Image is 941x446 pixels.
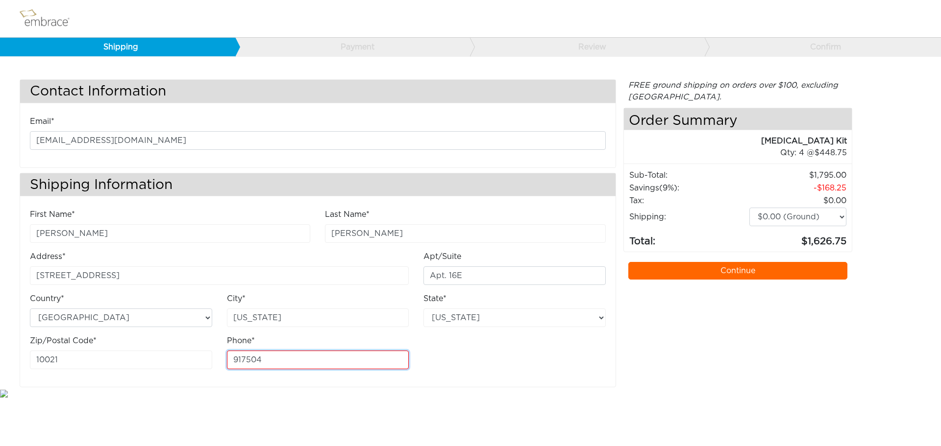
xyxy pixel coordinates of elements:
td: Sub-Total: [629,169,749,182]
label: City* [227,293,246,305]
div: [MEDICAL_DATA] Kit [624,135,847,147]
a: Review [470,38,705,56]
span: (9%) [659,184,677,192]
td: Savings : [629,182,749,194]
td: 1,795.00 [749,169,847,182]
img: logo.png [17,6,81,31]
td: 1,626.75 [749,227,847,249]
td: Total: [629,227,749,249]
span: 448.75 [815,149,847,157]
a: Payment [235,38,470,56]
label: Phone* [227,335,255,347]
a: Continue [628,262,848,280]
td: Shipping: [629,207,749,227]
td: 168.25 [749,182,847,194]
label: Email* [30,116,54,127]
label: Address* [30,251,66,262]
label: State* [423,293,446,305]
label: First Name* [30,209,75,220]
div: FREE ground shipping on orders over $100, excluding [GEOGRAPHIC_DATA]. [623,79,853,103]
td: 0.00 [749,194,847,207]
label: Zip/Postal Code* [30,335,97,347]
a: Confirm [704,38,940,56]
label: Apt/Suite [423,251,461,262]
td: Tax: [629,194,749,207]
div: 4 @ [636,147,847,159]
h3: Shipping Information [20,173,616,196]
h4: Order Summary [624,108,852,130]
label: Last Name* [325,209,370,220]
label: Country* [30,293,64,305]
h3: Contact Information [20,80,616,103]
